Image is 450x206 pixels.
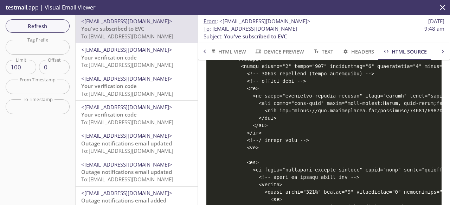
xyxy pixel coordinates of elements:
span: <[EMAIL_ADDRESS][DOMAIN_NAME]> [81,161,172,168]
span: You've subscribed to EVC [224,33,287,40]
span: <[EMAIL_ADDRESS][DOMAIN_NAME]> [81,46,172,53]
span: [DATE] [428,18,444,25]
div: <[EMAIL_ADDRESS][DOMAIN_NAME]>Your verification codeTo:[EMAIL_ADDRESS][DOMAIN_NAME] [76,72,198,100]
span: You've subscribed to EVC [81,25,144,32]
span: To: [EMAIL_ADDRESS][DOMAIN_NAME] [81,33,173,40]
span: Outage notifications email added [81,197,166,204]
span: Your verification code [81,111,137,118]
div: <[EMAIL_ADDRESS][DOMAIN_NAME]>Your verification codeTo:[EMAIL_ADDRESS][DOMAIN_NAME] [76,101,198,129]
span: Text [313,47,333,56]
div: <[EMAIL_ADDRESS][DOMAIN_NAME]>You've subscribed to EVCTo:[EMAIL_ADDRESS][DOMAIN_NAME] [76,15,198,43]
span: HTML Source [382,47,427,56]
div: <[EMAIL_ADDRESS][DOMAIN_NAME]>Outage notifications email updatedTo:[EMAIL_ADDRESS][DOMAIN_NAME] [76,158,198,186]
span: Your verification code [81,82,137,89]
span: HTML View [209,47,246,56]
div: <[EMAIL_ADDRESS][DOMAIN_NAME]>Your verification codeTo:[EMAIL_ADDRESS][DOMAIN_NAME] [76,43,198,71]
span: Your verification code [81,54,137,61]
span: : [EMAIL_ADDRESS][DOMAIN_NAME] [204,25,297,32]
span: Device Preview [255,47,304,56]
span: testmail [6,4,27,11]
span: To: [EMAIL_ADDRESS][DOMAIN_NAME] [81,90,173,97]
span: 9:48 am [424,25,444,32]
span: Outage notifications email updated [81,140,172,147]
p: : [204,25,444,40]
span: Headers [342,47,374,56]
span: Subject [204,33,221,40]
span: : [204,18,310,25]
span: <[EMAIL_ADDRESS][DOMAIN_NAME]> [81,104,172,111]
span: To: [EMAIL_ADDRESS][DOMAIN_NAME] [81,147,173,154]
span: To [204,25,210,32]
span: Outage notifications email updated [81,168,172,175]
div: <[EMAIL_ADDRESS][DOMAIN_NAME]>Outage notifications email updatedTo:[EMAIL_ADDRESS][DOMAIN_NAME] [76,129,198,157]
span: Refresh [11,21,64,31]
span: From [204,18,217,25]
button: Refresh [6,19,70,33]
span: To: [EMAIL_ADDRESS][DOMAIN_NAME] [81,61,173,68]
span: To: [EMAIL_ADDRESS][DOMAIN_NAME] [81,176,173,183]
span: To: [EMAIL_ADDRESS][DOMAIN_NAME] [81,119,173,126]
span: <[EMAIL_ADDRESS][DOMAIN_NAME]> [219,18,310,25]
span: <[EMAIL_ADDRESS][DOMAIN_NAME]> [81,189,172,196]
span: <[EMAIL_ADDRESS][DOMAIN_NAME]> [81,132,172,139]
span: <[EMAIL_ADDRESS][DOMAIN_NAME]> [81,18,172,25]
span: <[EMAIL_ADDRESS][DOMAIN_NAME]> [81,75,172,82]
